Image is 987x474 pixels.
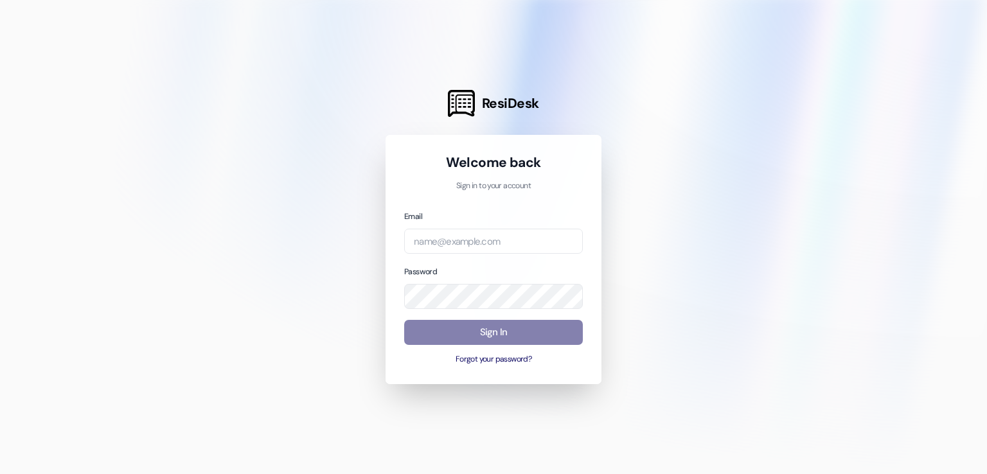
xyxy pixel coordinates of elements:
p: Sign in to your account [404,180,583,192]
label: Email [404,211,422,222]
label: Password [404,267,437,277]
button: Forgot your password? [404,354,583,365]
input: name@example.com [404,229,583,254]
span: ResiDesk [482,94,539,112]
h1: Welcome back [404,154,583,171]
img: ResiDesk Logo [448,90,475,117]
button: Sign In [404,320,583,345]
